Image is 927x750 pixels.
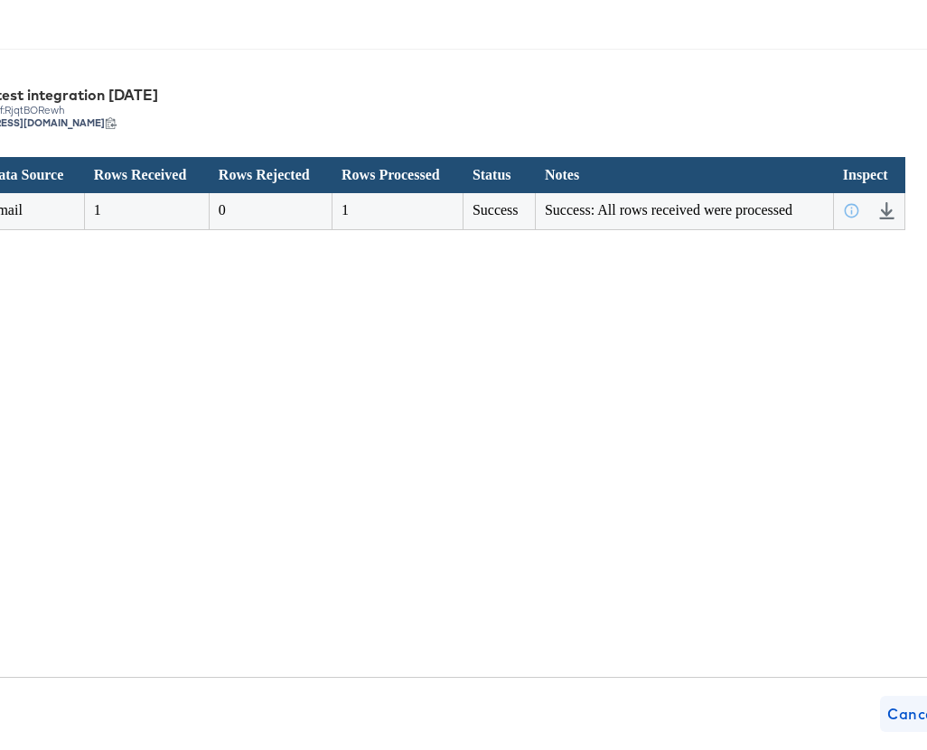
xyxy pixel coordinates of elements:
[84,158,209,193] th: Rows Received
[209,193,332,229] td: 0
[332,193,463,229] td: 1
[84,193,209,229] td: 1
[833,158,904,193] th: Inspect
[332,158,463,193] th: Rows Processed
[545,202,792,218] span: Success: All rows received were processed
[463,158,535,193] th: Status
[209,158,332,193] th: Rows Rejected
[473,202,519,218] span: Success
[535,158,833,193] th: Notes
